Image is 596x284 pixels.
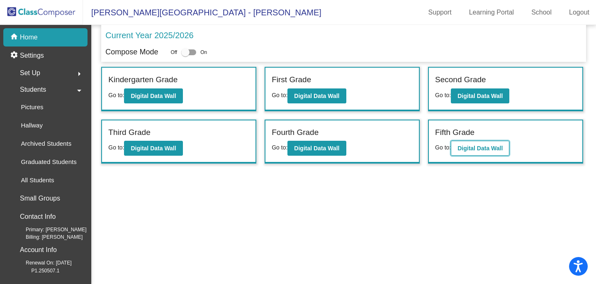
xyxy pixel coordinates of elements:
a: Support [422,6,458,19]
span: Go to: [435,92,451,98]
label: Third Grade [108,127,150,139]
span: On [200,49,207,56]
span: Billing: [PERSON_NAME] [12,233,83,241]
button: Digital Data Wall [124,141,182,156]
label: Second Grade [435,74,486,86]
span: Set Up [20,67,40,79]
p: Settings [20,51,44,61]
span: Go to: [108,144,124,151]
a: School [525,6,558,19]
span: [PERSON_NAME][GEOGRAPHIC_DATA] - [PERSON_NAME] [83,6,321,19]
p: Account Info [20,244,57,256]
button: Digital Data Wall [287,141,346,156]
button: Digital Data Wall [287,88,346,103]
button: Digital Data Wall [124,88,182,103]
span: Off [170,49,177,56]
span: Primary: [PERSON_NAME] [12,226,87,233]
p: Pictures [21,102,43,112]
b: Digital Data Wall [294,93,339,99]
b: Digital Data Wall [131,145,176,152]
a: Learning Portal [462,6,521,19]
span: Renewal On: [DATE] [12,259,71,267]
label: Fifth Grade [435,127,474,139]
p: Archived Students [21,139,71,149]
span: Go to: [435,144,451,151]
span: Students [20,84,46,95]
p: Compose Mode [105,47,158,58]
span: Go to: [272,144,287,151]
b: Digital Data Wall [457,93,503,99]
p: All Students [21,175,54,185]
mat-icon: settings [10,51,20,61]
mat-icon: arrow_right [74,69,84,79]
p: Current Year 2025/2026 [105,29,193,42]
label: First Grade [272,74,311,86]
a: Logout [562,6,596,19]
button: Digital Data Wall [451,141,509,156]
mat-icon: home [10,32,20,42]
p: Contact Info [20,211,56,223]
b: Digital Data Wall [294,145,339,152]
b: Digital Data Wall [457,145,503,152]
p: Hallway [21,120,43,130]
p: Graduated Students [21,157,76,167]
label: Fourth Grade [272,127,319,139]
mat-icon: arrow_drop_down [74,86,84,95]
button: Digital Data Wall [451,88,509,103]
p: Home [20,32,38,42]
b: Digital Data Wall [131,93,176,99]
label: Kindergarten Grade [108,74,178,86]
span: Go to: [108,92,124,98]
p: Small Groups [20,193,60,204]
span: Go to: [272,92,287,98]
